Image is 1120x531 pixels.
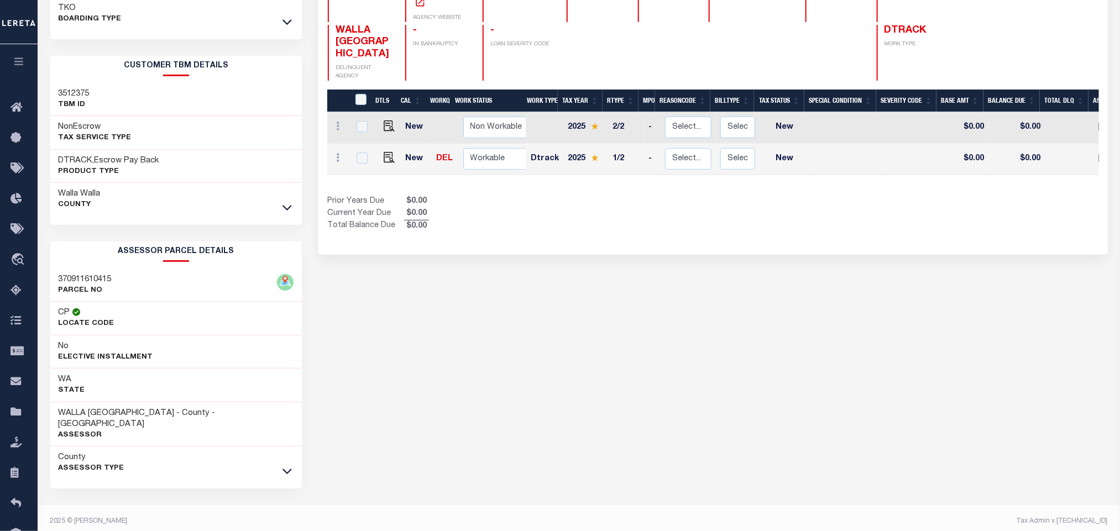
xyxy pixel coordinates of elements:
[59,3,122,14] h3: TKO
[401,144,432,175] td: New
[50,241,302,262] h2: ASSESSOR PARCEL DETAILS
[59,274,112,285] h3: 370911610415
[59,99,90,111] p: TBM ID
[59,318,114,329] p: Locate Code
[522,90,558,112] th: Work Type
[59,188,101,199] h3: Walla Walla
[655,90,710,112] th: ReasonCode: activate to sort column ascending
[989,144,1045,175] td: $0.00
[59,408,294,430] h3: WALLA [GEOGRAPHIC_DATA] - County - [GEOGRAPHIC_DATA]
[413,40,469,49] p: IN BANKRUPTCY
[710,90,754,112] th: BillType: activate to sort column ascending
[404,196,429,208] span: $0.00
[451,90,526,112] th: Work Status
[404,208,429,220] span: $0.00
[42,516,579,526] div: 2025 © [PERSON_NAME].
[50,56,302,76] h2: CUSTOMER TBM DETAILS
[327,196,404,208] td: Prior Years Due
[936,90,983,112] th: Base Amt: activate to sort column ascending
[59,122,132,133] h3: NonEscrow
[942,112,989,144] td: $0.00
[754,90,804,112] th: Tax Status: activate to sort column ascending
[59,155,160,166] h3: DTRACK,Escrow Pay Back
[59,352,153,363] p: Elective Installment
[490,25,494,35] span: -
[59,133,132,144] p: Tax Service Type
[1040,90,1088,112] th: Total DLQ: activate to sort column ascending
[327,220,404,232] td: Total Balance Due
[563,112,608,144] td: 2025
[603,90,638,112] th: RType: activate to sort column ascending
[59,452,124,463] h3: County
[59,385,85,396] p: State
[401,112,432,144] td: New
[59,463,124,474] p: Assessor Type
[59,430,294,441] p: Assessor
[348,90,371,112] th: &nbsp;
[760,144,809,175] td: New
[327,208,404,220] td: Current Year Due
[563,144,608,175] td: 2025
[558,90,603,112] th: Tax Year: activate to sort column ascending
[11,253,28,267] i: travel_explore
[591,154,599,161] img: Star.svg
[983,90,1040,112] th: Balance Due: activate to sort column ascending
[760,112,809,144] td: New
[644,144,661,175] td: -
[327,90,348,112] th: &nbsp;&nbsp;&nbsp;&nbsp;&nbsp;&nbsp;&nbsp;&nbsp;&nbsp;&nbsp;
[59,307,70,318] h3: CP
[885,40,941,49] p: WORK TYPE
[591,123,599,130] img: Star.svg
[876,90,936,112] th: Severity Code: activate to sort column ascending
[644,112,661,144] td: -
[608,144,644,175] td: 1/2
[413,14,469,22] p: AGENCY WEBSITE
[587,516,1108,526] div: Tax Admin v.[TECHNICAL_ID]
[371,90,396,112] th: DTLS
[336,25,389,59] span: WALLA [GEOGRAPHIC_DATA]
[59,199,101,211] p: County
[396,90,426,112] th: CAL: activate to sort column ascending
[885,25,927,35] span: DTRACK
[526,144,563,175] td: Dtrack
[436,155,453,162] a: DEL
[59,341,69,352] h3: No
[59,14,122,25] p: BOARDING TYPE
[638,90,655,112] th: MPO
[804,90,876,112] th: Special Condition: activate to sort column ascending
[942,144,989,175] td: $0.00
[490,40,553,49] p: LOAN SEVERITY CODE
[59,166,160,177] p: Product Type
[608,112,644,144] td: 2/2
[426,90,451,112] th: WorkQ
[59,374,85,385] h3: WA
[59,88,90,99] h3: 3512375
[336,64,392,81] p: DELINQUENT AGENCY
[989,112,1045,144] td: $0.00
[59,285,112,296] p: PARCEL NO
[413,25,417,35] span: -
[404,220,429,233] span: $0.00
